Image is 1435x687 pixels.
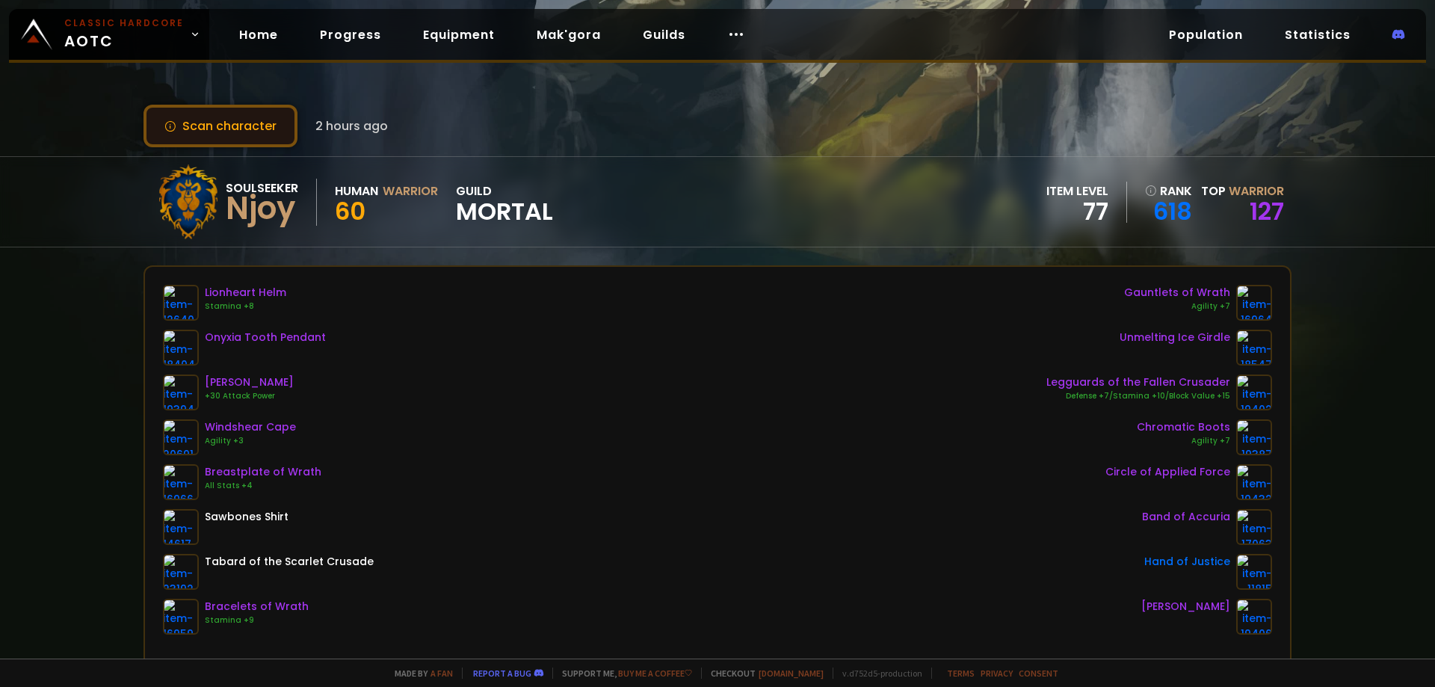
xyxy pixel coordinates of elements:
div: Stamina +8 [205,301,286,312]
div: Circle of Applied Force [1105,464,1230,480]
div: Agility +3 [205,435,296,447]
a: Home [227,19,290,50]
div: Agility +7 [1137,435,1230,447]
div: Gauntlets of Wrath [1124,285,1230,301]
a: Consent [1019,668,1058,679]
img: item-19394 [163,375,199,410]
span: Mortal [456,200,553,223]
div: Agility +7 [1124,301,1230,312]
img: item-12640 [163,285,199,321]
div: Breastplate of Wrath [205,464,321,480]
a: 127 [1250,194,1284,228]
div: Top [1201,182,1284,200]
a: 618 [1145,200,1192,223]
a: Equipment [411,19,507,50]
a: Terms [947,668,975,679]
img: item-11815 [1236,554,1272,590]
img: item-17063 [1236,509,1272,545]
button: Scan character [143,105,297,147]
a: Mak'gora [525,19,613,50]
span: 60 [335,194,365,228]
a: Report a bug [473,668,531,679]
a: [DOMAIN_NAME] [759,668,824,679]
span: Checkout [701,668,824,679]
a: Classic HardcoreAOTC [9,9,209,60]
div: All Stats +4 [205,480,321,492]
div: Band of Accuria [1142,509,1230,525]
div: Defense +7/Stamina +10/Block Value +15 [1046,390,1230,402]
div: Chromatic Boots [1137,419,1230,435]
img: item-18404 [163,330,199,366]
span: Made by [386,668,453,679]
div: [PERSON_NAME] [1141,599,1230,614]
div: Tabard of the Scarlet Crusade [205,554,374,570]
div: Soulseeker [226,179,298,197]
a: Population [1157,19,1255,50]
img: item-16964 [1236,285,1272,321]
img: item-19406 [1236,599,1272,635]
div: Warrior [383,182,438,200]
div: [PERSON_NAME] [205,375,294,390]
div: +30 Attack Power [205,390,294,402]
div: Stamina +9 [205,614,309,626]
div: Njoy [226,197,298,220]
small: Classic Hardcore [64,16,184,30]
span: v. d752d5 - production [833,668,922,679]
span: Warrior [1229,182,1284,200]
div: Sawbones Shirt [205,509,288,525]
img: item-19387 [1236,419,1272,455]
img: item-19402 [1236,375,1272,410]
div: 77 [1046,200,1108,223]
img: item-23192 [163,554,199,590]
img: item-19432 [1236,464,1272,500]
img: item-18547 [1236,330,1272,366]
a: Privacy [981,668,1013,679]
div: item level [1046,182,1108,200]
a: Buy me a coffee [618,668,692,679]
span: AOTC [64,16,184,52]
a: Statistics [1273,19,1363,50]
a: Progress [308,19,393,50]
img: item-14617 [163,509,199,545]
img: item-16966 [163,464,199,500]
div: rank [1145,182,1192,200]
div: Unmelting Ice Girdle [1120,330,1230,345]
a: a fan [430,668,453,679]
a: Guilds [631,19,697,50]
span: Support me, [552,668,692,679]
img: item-16959 [163,599,199,635]
span: 2 hours ago [315,117,388,135]
div: Hand of Justice [1144,554,1230,570]
div: Lionheart Helm [205,285,286,301]
div: Human [335,182,378,200]
div: Onyxia Tooth Pendant [205,330,326,345]
div: Bracelets of Wrath [205,599,309,614]
img: item-20691 [163,419,199,455]
div: Windshear Cape [205,419,296,435]
div: guild [456,182,553,223]
div: Legguards of the Fallen Crusader [1046,375,1230,390]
